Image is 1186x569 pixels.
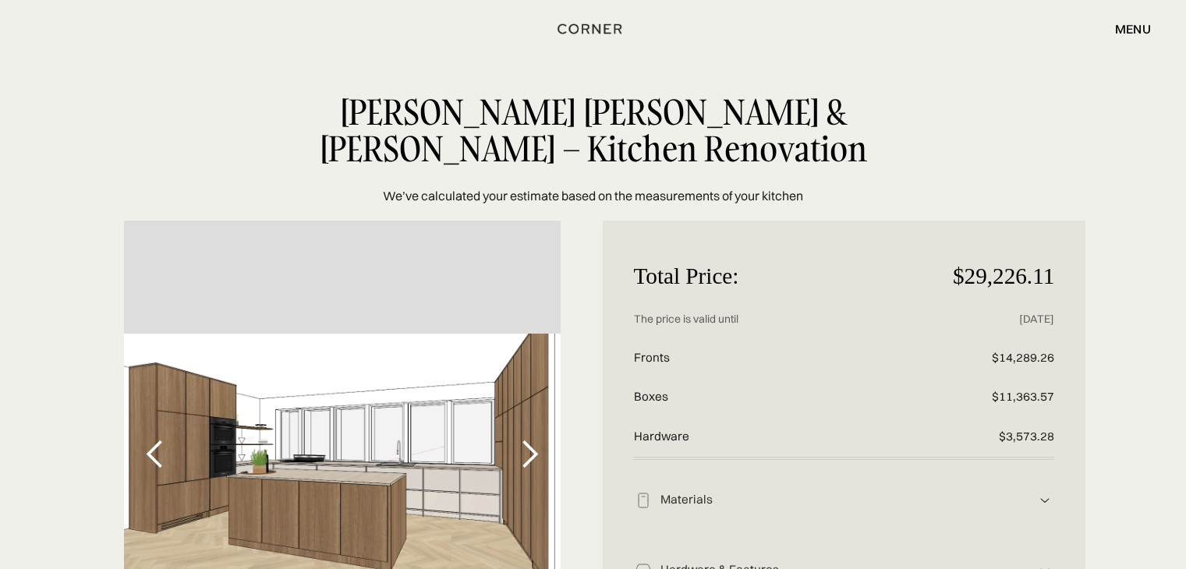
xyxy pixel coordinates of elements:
div: menu [1099,16,1151,42]
div: menu [1115,23,1151,35]
p: Boxes [634,377,915,417]
div: Materials [653,492,1036,508]
p: Total Price: [634,252,915,300]
p: [DATE] [914,300,1054,338]
p: $3,573.28 [914,417,1054,457]
p: The price is valid until [634,300,915,338]
p: $14,289.26 [914,338,1054,378]
div: [PERSON_NAME] [PERSON_NAME] & [PERSON_NAME] – Kitchen Renovation [301,94,885,168]
p: $29,226.11 [914,252,1054,300]
p: Fronts [634,338,915,378]
a: home [551,19,636,39]
p: We’ve calculated your estimate based on the measurements of your kitchen [383,186,803,205]
p: Hardware [634,417,915,457]
p: $11,363.57 [914,377,1054,417]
